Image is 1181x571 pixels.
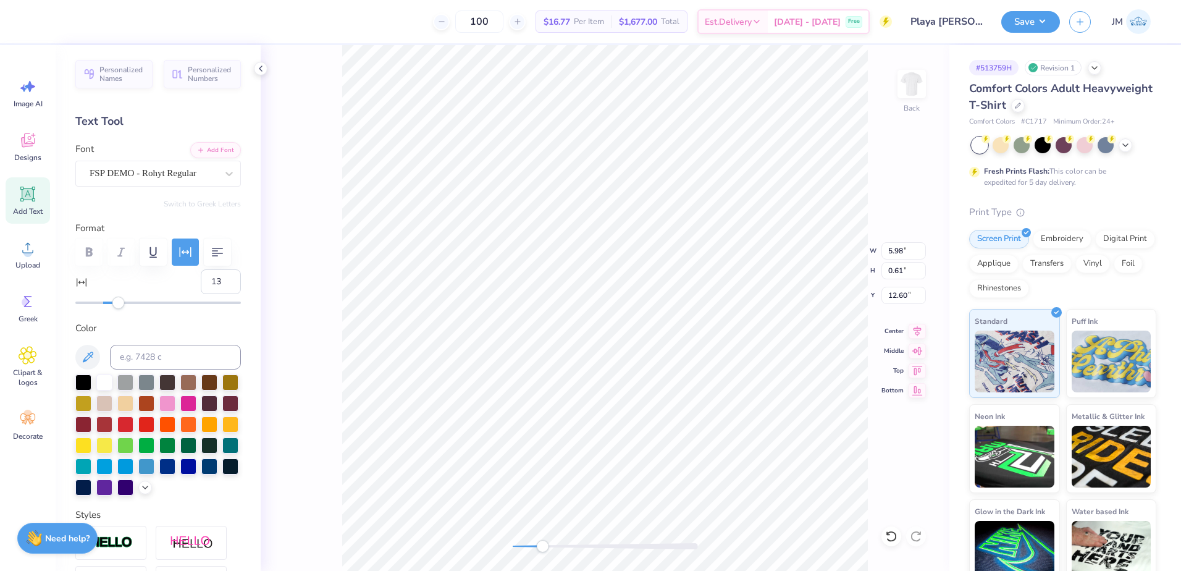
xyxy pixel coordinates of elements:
[75,60,153,88] button: Personalized Names
[969,230,1029,248] div: Screen Print
[536,540,548,552] div: Accessibility label
[1033,230,1091,248] div: Embroidery
[1001,11,1060,33] button: Save
[975,505,1045,518] span: Glow in the Dark Ink
[1075,255,1110,273] div: Vinyl
[75,321,241,336] label: Color
[1022,255,1072,273] div: Transfers
[1021,117,1047,127] span: # C1717
[848,17,860,26] span: Free
[170,535,213,551] img: Shadow
[1106,9,1156,34] a: JM
[164,60,241,88] button: Personalized Numbers
[904,103,920,114] div: Back
[1053,117,1115,127] span: Minimum Order: 24 +
[1095,230,1155,248] div: Digital Print
[1072,331,1151,392] img: Puff Ink
[75,113,241,130] div: Text Tool
[881,386,904,395] span: Bottom
[899,72,924,96] img: Back
[1072,410,1145,423] span: Metallic & Glitter Ink
[969,117,1015,127] span: Comfort Colors
[975,331,1054,392] img: Standard
[619,15,657,28] span: $1,677.00
[1072,315,1098,328] span: Puff Ink
[190,142,241,158] button: Add Font
[969,60,1019,75] div: # 513759H
[13,431,43,441] span: Decorate
[75,142,94,156] label: Font
[75,508,101,522] label: Styles
[574,15,604,28] span: Per Item
[705,15,752,28] span: Est. Delivery
[1072,505,1128,518] span: Water based Ink
[13,206,43,216] span: Add Text
[969,81,1153,112] span: Comfort Colors Adult Heavyweight T-Shirt
[112,297,125,309] div: Accessibility label
[90,536,133,550] img: Stroke
[984,166,1049,176] strong: Fresh Prints Flash:
[14,153,41,163] span: Designs
[15,260,40,270] span: Upload
[881,326,904,336] span: Center
[45,533,90,544] strong: Need help?
[544,15,570,28] span: $16.77
[901,9,992,34] input: Untitled Design
[969,255,1019,273] div: Applique
[14,99,43,109] span: Image AI
[164,199,241,209] button: Switch to Greek Letters
[881,366,904,376] span: Top
[975,315,1007,328] span: Standard
[1025,60,1082,75] div: Revision 1
[969,279,1029,298] div: Rhinestones
[1114,255,1143,273] div: Foil
[975,410,1005,423] span: Neon Ink
[975,426,1054,488] img: Neon Ink
[774,15,841,28] span: [DATE] - [DATE]
[969,205,1156,219] div: Print Type
[455,11,503,33] input: – –
[984,166,1136,188] div: This color can be expedited for 5 day delivery.
[75,221,241,235] label: Format
[661,15,679,28] span: Total
[1112,15,1123,29] span: JM
[881,346,904,356] span: Middle
[7,368,48,387] span: Clipart & logos
[19,314,38,324] span: Greek
[1072,426,1151,488] img: Metallic & Glitter Ink
[1126,9,1151,34] img: Joshua Malaki
[110,345,241,370] input: e.g. 7428 c
[99,66,145,83] span: Personalized Names
[188,66,233,83] span: Personalized Numbers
